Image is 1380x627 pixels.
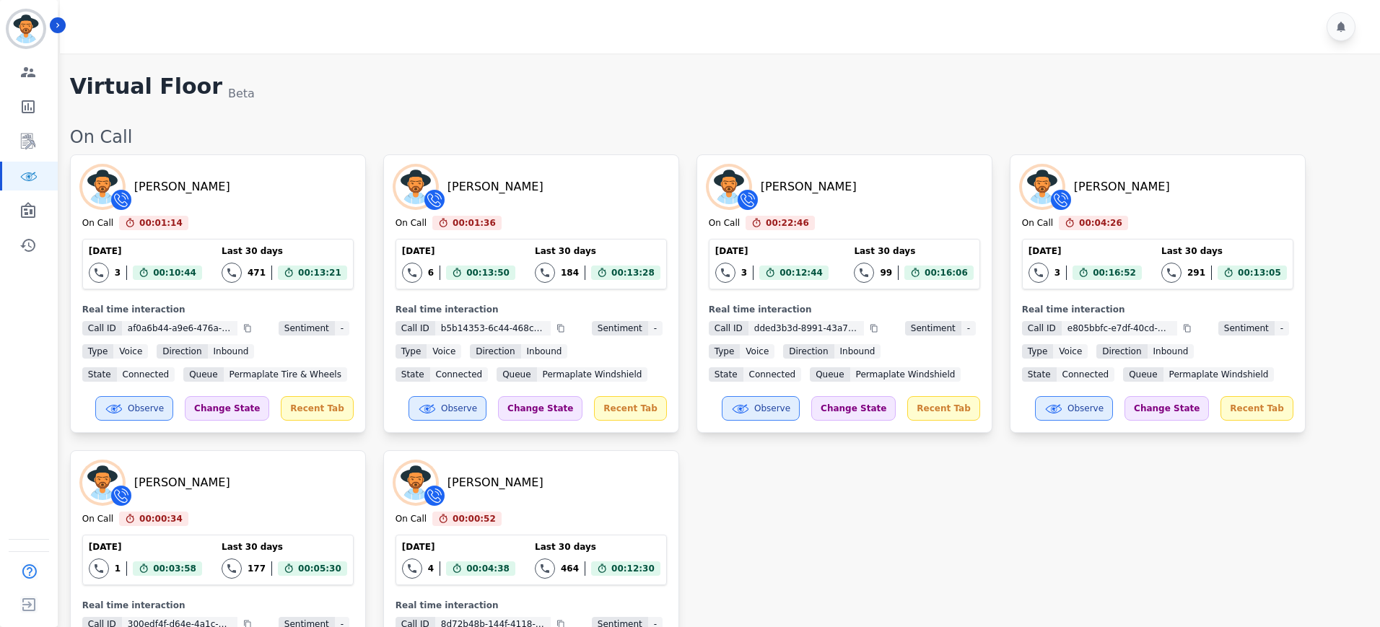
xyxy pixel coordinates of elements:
[222,541,347,553] div: Last 30 days
[82,167,123,207] img: Avatar
[134,178,230,196] div: [PERSON_NAME]
[709,367,743,382] span: State
[470,344,520,359] span: Direction
[1022,304,1293,315] div: Real time interaction
[466,561,510,576] span: 00:04:38
[1022,321,1062,336] span: Call ID
[1035,396,1113,421] button: Observe
[466,266,510,280] span: 00:13:50
[228,85,255,102] div: Beta
[592,321,648,336] span: Sentiment
[1218,321,1275,336] span: Sentiment
[183,367,223,382] span: Queue
[281,396,353,421] div: Recent Tab
[779,266,823,280] span: 00:12:44
[1022,167,1062,207] img: Avatar
[880,267,892,279] div: 99
[715,245,829,257] div: [DATE]
[396,304,667,315] div: Real time interaction
[907,396,979,421] div: Recent Tab
[396,462,436,503] img: Avatar
[82,367,117,382] span: State
[248,267,266,279] div: 471
[498,396,582,421] div: Change State
[1057,367,1115,382] span: connected
[409,396,486,421] button: Observe
[441,403,477,414] span: Observe
[1275,321,1289,336] span: -
[810,367,850,382] span: Queue
[1022,344,1054,359] span: Type
[594,396,666,421] div: Recent Tab
[709,167,749,207] img: Avatar
[82,217,113,230] div: On Call
[396,513,427,526] div: On Call
[537,367,648,382] span: Permaplate Windshield
[1074,178,1170,196] div: [PERSON_NAME]
[298,561,341,576] span: 00:05:30
[139,512,183,526] span: 00:00:34
[128,403,164,414] span: Observe
[82,462,123,503] img: Avatar
[222,245,347,257] div: Last 30 days
[783,344,834,359] span: Direction
[535,541,660,553] div: Last 30 days
[402,541,515,553] div: [DATE]
[435,321,551,336] span: b5b14353-6c44-468c-b622-009dff01aee7
[709,304,980,315] div: Real time interaction
[1067,403,1104,414] span: Observe
[117,367,175,382] span: connected
[854,245,973,257] div: Last 30 days
[497,367,536,382] span: Queue
[453,216,496,230] span: 00:01:36
[402,245,515,257] div: [DATE]
[648,321,663,336] span: -
[113,344,148,359] span: voice
[1079,216,1122,230] span: 00:04:26
[82,344,114,359] span: Type
[139,216,183,230] span: 00:01:14
[1161,245,1287,257] div: Last 30 days
[153,266,196,280] span: 00:10:44
[453,512,496,526] span: 00:00:52
[1124,396,1209,421] div: Change State
[208,344,255,359] span: inbound
[743,367,802,382] span: connected
[740,344,774,359] span: voice
[709,217,740,230] div: On Call
[427,344,461,359] span: voice
[89,541,202,553] div: [DATE]
[396,344,427,359] span: Type
[89,245,202,257] div: [DATE]
[561,563,579,574] div: 464
[335,321,349,336] span: -
[153,561,196,576] span: 00:03:58
[611,561,655,576] span: 00:12:30
[611,266,655,280] span: 00:13:28
[396,167,436,207] img: Avatar
[561,267,579,279] div: 184
[1148,344,1195,359] span: inbound
[741,267,747,279] div: 3
[1093,266,1136,280] span: 00:16:52
[766,216,809,230] span: 00:22:46
[1053,344,1088,359] span: voice
[428,267,434,279] div: 6
[279,321,335,336] span: Sentiment
[1163,367,1275,382] span: Permaplate Windshield
[122,321,237,336] span: af0a6b44-a9e6-476a-bddc-8a2d61a62447
[850,367,961,382] span: Permaplate Windshield
[115,267,121,279] div: 3
[396,600,667,611] div: Real time interaction
[722,396,800,421] button: Observe
[1187,267,1205,279] div: 291
[1123,367,1163,382] span: Queue
[157,344,207,359] span: Direction
[811,396,896,421] div: Change State
[70,74,222,102] h1: Virtual Floor
[834,344,881,359] span: inbound
[248,563,266,574] div: 177
[1096,344,1147,359] span: Direction
[521,344,568,359] span: inbound
[428,563,434,574] div: 4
